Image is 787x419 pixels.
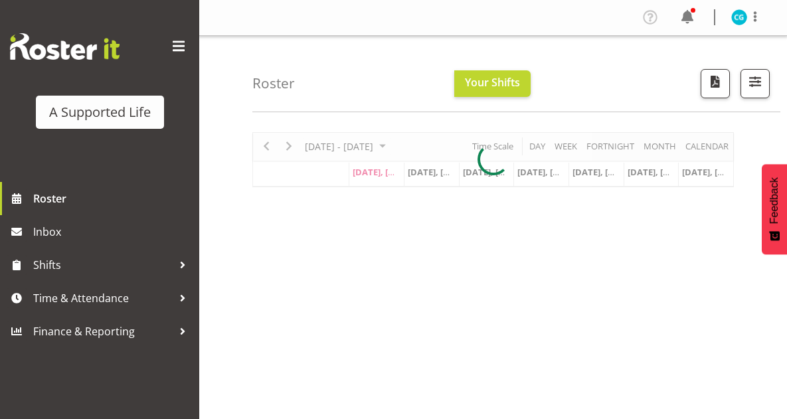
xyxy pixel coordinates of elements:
[252,76,295,91] h4: Roster
[768,177,780,224] span: Feedback
[33,189,193,209] span: Roster
[701,69,730,98] button: Download a PDF of the roster according to the set date range.
[762,164,787,254] button: Feedback - Show survey
[454,70,531,97] button: Your Shifts
[10,33,120,60] img: Rosterit website logo
[465,75,520,90] span: Your Shifts
[731,9,747,25] img: chrissy-gabriels8928.jpg
[49,102,151,122] div: A Supported Life
[33,222,193,242] span: Inbox
[33,255,173,275] span: Shifts
[33,288,173,308] span: Time & Attendance
[741,69,770,98] button: Filter Shifts
[33,321,173,341] span: Finance & Reporting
